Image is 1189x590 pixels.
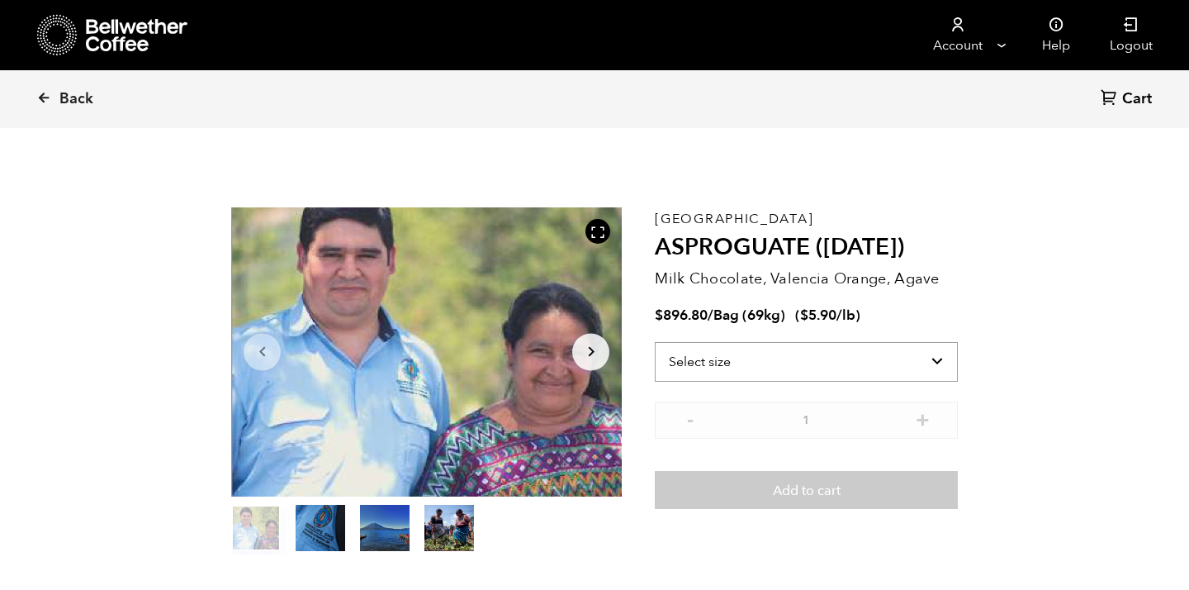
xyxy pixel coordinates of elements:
span: /lb [836,306,855,325]
button: - [680,410,700,426]
button: Add to cart [655,471,958,509]
a: Cart [1101,88,1156,111]
button: + [912,410,933,426]
span: ( ) [795,306,860,325]
span: $ [800,306,808,325]
span: Back [59,89,93,109]
h2: ASPROGUATE ([DATE]) [655,234,958,262]
span: Cart [1122,89,1152,109]
p: Milk Chocolate, Valencia Orange, Agave [655,268,958,290]
bdi: 896.80 [655,306,708,325]
span: $ [655,306,663,325]
span: Bag (69kg) [713,306,785,325]
span: / [708,306,713,325]
bdi: 5.90 [800,306,836,325]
